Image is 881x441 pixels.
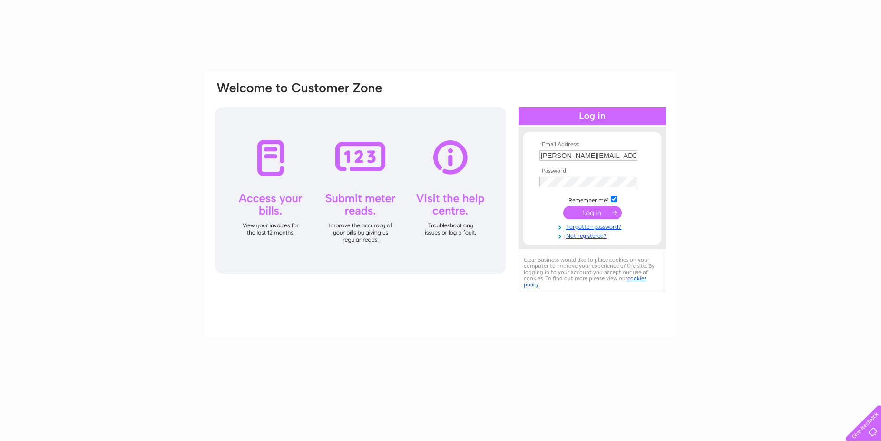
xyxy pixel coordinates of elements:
input: Submit [563,206,622,219]
a: Forgotten password? [539,222,647,231]
div: Clear Business would like to place cookies on your computer to improve your experience of the sit... [519,252,666,293]
th: Password: [537,168,647,175]
td: Remember me? [537,195,647,204]
a: Not registered? [539,231,647,240]
a: cookies policy [524,275,646,288]
th: Email Address: [537,141,647,148]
